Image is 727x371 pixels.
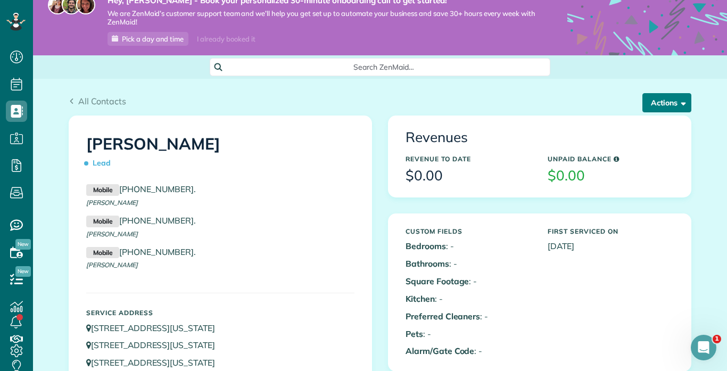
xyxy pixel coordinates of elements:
[406,240,532,252] p: : -
[691,335,716,360] iframe: Intercom live chat
[406,130,674,145] h3: Revenues
[642,93,691,112] button: Actions
[108,32,188,46] a: Pick a day and time
[86,261,138,269] span: [PERSON_NAME]
[548,228,674,235] h5: First Serviced On
[406,258,532,270] p: : -
[406,258,449,269] b: Bathrooms
[86,183,354,196] p: .
[122,35,184,43] span: Pick a day and time
[86,246,194,257] a: Mobile[PHONE_NUMBER]
[86,309,354,316] h5: Service Address
[15,266,31,277] span: New
[406,328,423,339] b: Pets
[86,135,354,172] h1: [PERSON_NAME]
[406,293,532,305] p: : -
[86,154,115,172] span: Lead
[406,311,480,321] b: Preferred Cleaners
[86,215,354,227] p: .
[406,275,532,287] p: : -
[548,155,674,162] h5: Unpaid Balance
[548,240,674,252] p: [DATE]
[78,96,126,106] span: All Contacts
[86,215,194,226] a: Mobile[PHONE_NUMBER]
[548,168,674,184] h3: $0.00
[86,247,119,259] small: Mobile
[406,310,532,323] p: : -
[86,323,225,333] a: [STREET_ADDRESS][US_STATE]
[86,184,119,196] small: Mobile
[15,239,31,250] span: New
[86,357,225,368] a: [STREET_ADDRESS][US_STATE]
[406,155,532,162] h5: Revenue to Date
[406,228,532,235] h5: Custom Fields
[86,340,225,350] a: [STREET_ADDRESS][US_STATE]
[406,293,435,304] b: Kitchen
[108,9,535,27] span: We are ZenMaid’s customer support team and we’ll help you get set up to automate your business an...
[406,168,532,184] h3: $0.00
[406,276,469,286] b: Square Footage
[69,95,126,108] a: All Contacts
[406,345,532,357] p: : -
[191,32,261,46] div: I already booked it
[406,328,532,340] p: : -
[86,230,138,238] span: [PERSON_NAME]
[713,335,721,343] span: 1
[86,184,194,194] a: Mobile[PHONE_NUMBER]
[86,199,138,207] span: [PERSON_NAME]
[86,216,119,227] small: Mobile
[86,246,354,259] p: .
[406,345,474,356] b: Alarm/Gate Code
[406,241,446,251] b: Bedrooms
